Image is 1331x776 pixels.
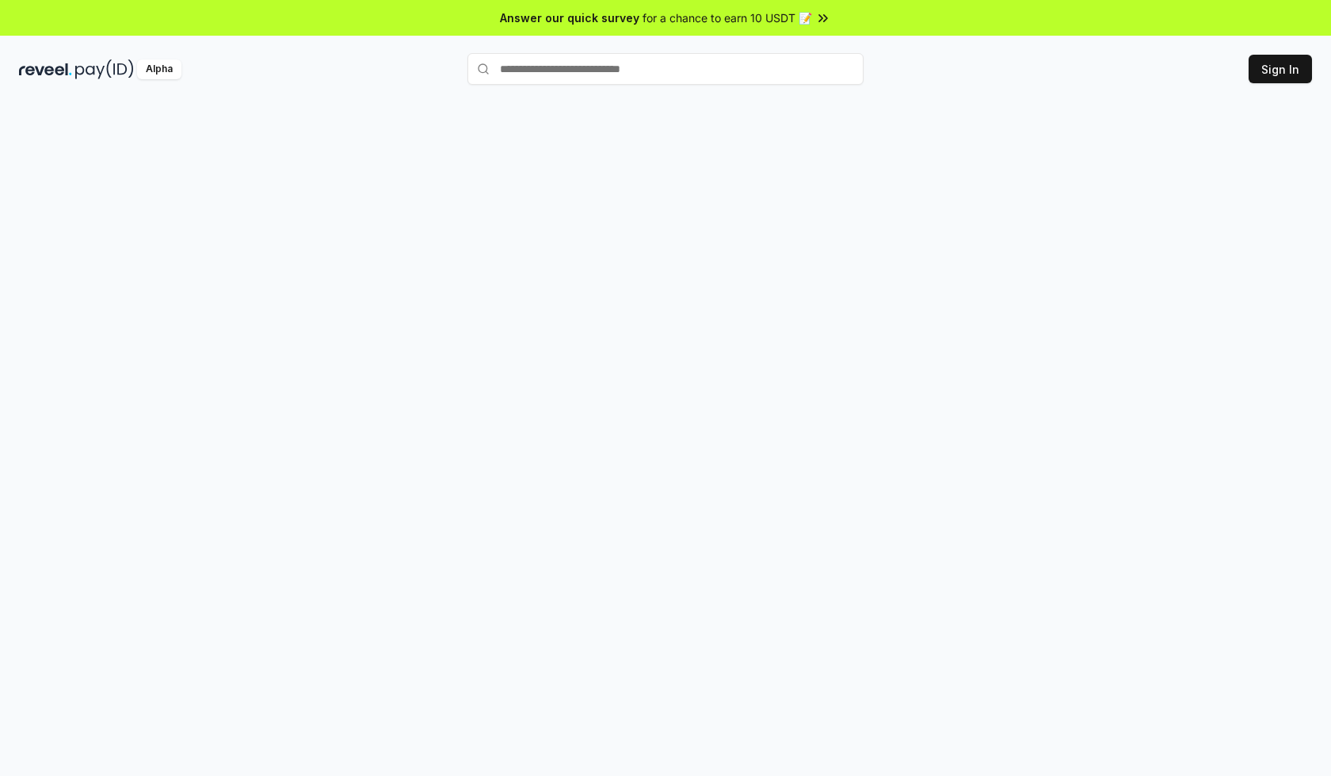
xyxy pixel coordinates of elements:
[75,59,134,79] img: pay_id
[137,59,181,79] div: Alpha
[643,10,812,26] span: for a chance to earn 10 USDT 📝
[1249,55,1312,83] button: Sign In
[500,10,639,26] span: Answer our quick survey
[19,59,72,79] img: reveel_dark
